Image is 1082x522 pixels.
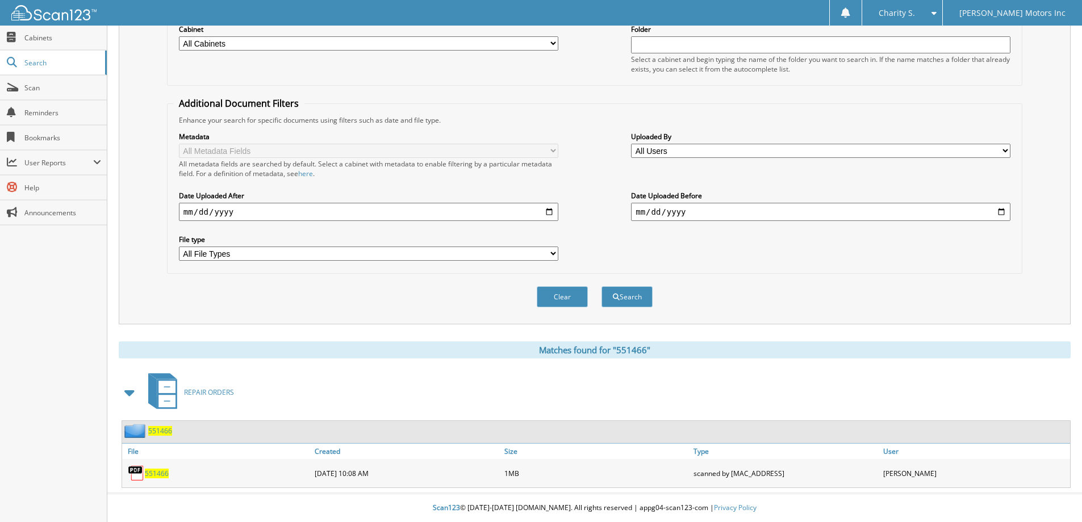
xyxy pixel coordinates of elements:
label: Date Uploaded After [179,191,558,201]
label: File type [179,235,558,244]
span: Cabinets [24,33,101,43]
div: [PERSON_NAME] [880,462,1070,485]
button: Clear [537,286,588,307]
label: Uploaded By [631,132,1010,141]
a: 551466 [145,469,169,478]
span: Charity S. [879,10,915,16]
div: Select a cabinet and begin typing the name of the folder you want to search in. If the name match... [631,55,1010,74]
span: User Reports [24,158,93,168]
a: File [122,444,312,459]
div: Matches found for "551466" [119,341,1071,358]
div: All metadata fields are searched by default. Select a cabinet with metadata to enable filtering b... [179,159,558,178]
iframe: Chat Widget [1025,467,1082,522]
legend: Additional Document Filters [173,97,304,110]
label: Cabinet [179,24,558,34]
span: Scan123 [433,503,460,512]
a: 551466 [148,426,172,436]
span: Bookmarks [24,133,101,143]
span: Reminders [24,108,101,118]
button: Search [601,286,653,307]
div: [DATE] 10:08 AM [312,462,502,485]
a: Privacy Policy [714,503,757,512]
span: Announcements [24,208,101,218]
span: Help [24,183,101,193]
img: folder2.png [124,424,148,438]
a: User [880,444,1070,459]
input: end [631,203,1010,221]
label: Folder [631,24,1010,34]
input: start [179,203,558,221]
a: REPAIR ORDERS [141,370,234,415]
span: REPAIR ORDERS [184,387,234,397]
div: 1MB [502,462,691,485]
label: Date Uploaded Before [631,191,1010,201]
a: Type [691,444,880,459]
a: Size [502,444,691,459]
span: Search [24,58,99,68]
span: Scan [24,83,101,93]
label: Metadata [179,132,558,141]
div: scanned by [MAC_ADDRESS] [691,462,880,485]
a: Created [312,444,502,459]
img: PDF.png [128,465,145,482]
span: [PERSON_NAME] Motors Inc [959,10,1066,16]
div: © [DATE]-[DATE] [DOMAIN_NAME]. All rights reserved | appg04-scan123-com | [107,494,1082,522]
div: Enhance your search for specific documents using filters such as date and file type. [173,115,1016,125]
img: scan123-logo-white.svg [11,5,97,20]
a: here [298,169,313,178]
